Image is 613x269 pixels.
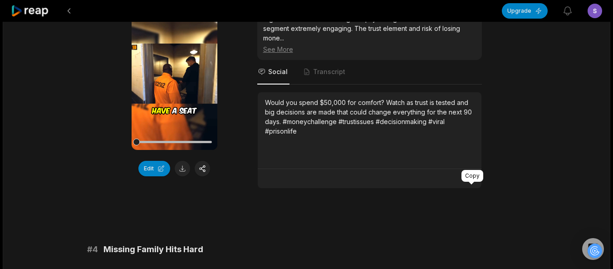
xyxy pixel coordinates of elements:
[138,161,170,176] button: Edit
[313,67,345,76] span: Transcript
[461,170,483,182] div: Copy
[263,45,476,54] div: See More
[103,243,203,256] span: Missing Family Hits Hard
[265,98,474,136] div: Would you spend $50,000 for comfort? Watch as trust is tested and big decisions are made that cou...
[87,243,98,256] span: # 4
[582,238,604,260] div: Open Intercom Messenger
[263,14,476,54] div: High-stakes decision-making and psychological tension make this segment extremely engaging. The t...
[257,60,482,85] nav: Tabs
[268,67,288,76] span: Social
[502,3,548,19] button: Upgrade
